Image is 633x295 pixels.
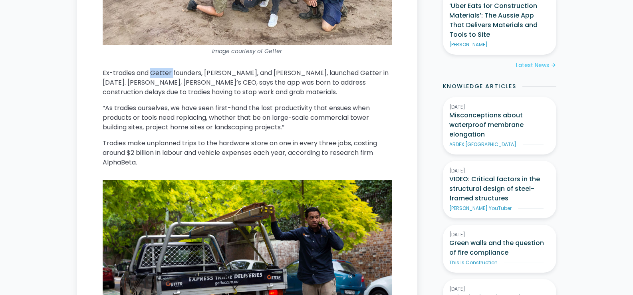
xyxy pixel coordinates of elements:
[103,139,392,167] p: Tradies make unplanned trips to the hardware store on one in every three jobs, costing around $2 ...
[443,97,556,154] a: [DATE]Misconceptions about waterproof membrane elongationARDEX [GEOGRAPHIC_DATA]
[449,238,550,257] h3: Green walls and the question of fire compliance
[449,285,550,293] div: [DATE]
[103,68,392,97] p: Ex-tradies and Getter founders, [PERSON_NAME], and [PERSON_NAME], launched Getter in [DATE]. [PER...
[516,61,549,69] div: Latest News
[103,103,392,132] p: “As tradies ourselves, we have seen first-hand the lost productivity that ensues when products or...
[551,61,556,69] div: arrow_forward
[449,174,550,203] h3: VIDEO: Critical factors in the structural design of steel-framed structures
[449,141,516,148] div: ARDEX [GEOGRAPHIC_DATA]
[449,259,498,266] div: This Is Construction
[449,231,550,238] div: [DATE]
[516,61,556,69] a: Latest Newsarrow_forward
[449,1,550,40] h3: ‘Uber Eats for Construction Materials’: The Aussie App That Delivers Materials and Tools to Site
[449,167,550,174] div: [DATE]
[449,205,512,212] div: [PERSON_NAME] YouTuber
[443,82,516,91] h2: Knowledge Articles
[443,161,556,218] a: [DATE]VIDEO: Critical factors in the structural design of steel-framed structures[PERSON_NAME] Yo...
[443,225,556,273] a: [DATE]Green walls and the question of fire complianceThis Is Construction
[103,47,392,55] figcaption: Image courtesy of Getter
[449,111,550,139] h3: Misconceptions about waterproof membrane elongation
[449,41,488,48] div: [PERSON_NAME]
[449,103,550,111] div: [DATE]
